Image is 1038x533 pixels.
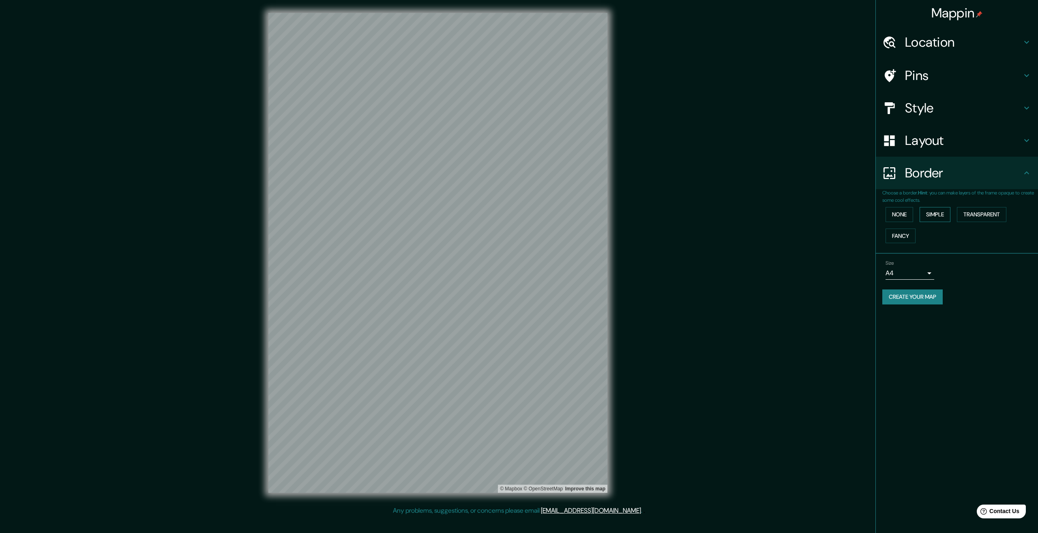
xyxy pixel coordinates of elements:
[918,190,927,196] b: Hint
[931,5,983,21] h4: Mappin
[905,34,1022,50] h4: Location
[886,260,894,267] label: Size
[565,486,605,492] a: Map feedback
[905,100,1022,116] h4: Style
[876,59,1038,92] div: Pins
[876,26,1038,58] div: Location
[876,92,1038,124] div: Style
[905,67,1022,84] h4: Pins
[920,207,950,222] button: Simple
[541,506,641,515] a: [EMAIL_ADDRESS][DOMAIN_NAME]
[642,506,643,516] div: .
[268,13,607,493] canvas: Map
[886,207,913,222] button: None
[966,501,1029,524] iframe: Help widget launcher
[905,132,1022,149] h4: Layout
[882,289,943,304] button: Create your map
[876,157,1038,189] div: Border
[500,486,522,492] a: Mapbox
[976,11,982,17] img: pin-icon.png
[905,165,1022,181] h4: Border
[886,229,916,244] button: Fancy
[882,189,1038,204] p: Choose a border. : you can make layers of the frame opaque to create some cool effects.
[876,124,1038,157] div: Layout
[886,267,934,280] div: A4
[393,506,642,516] p: Any problems, suggestions, or concerns please email .
[643,506,645,516] div: .
[957,207,1006,222] button: Transparent
[523,486,563,492] a: OpenStreetMap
